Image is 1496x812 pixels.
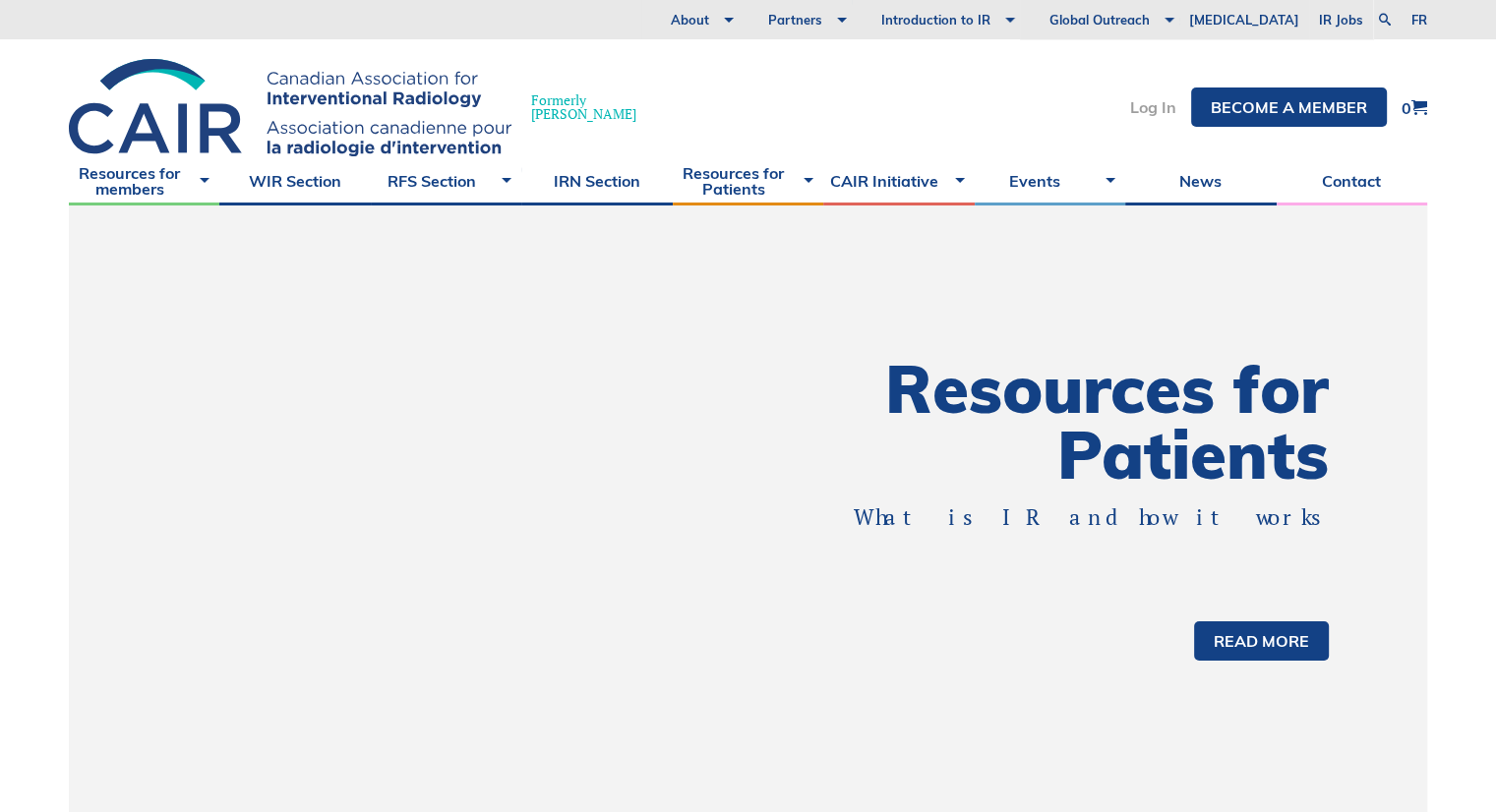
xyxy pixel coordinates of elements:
h1: Resources for Patients [748,356,1330,488]
span: Formerly [PERSON_NAME] [531,93,636,121]
a: Resources for members [69,156,219,205]
a: RFS Section [371,156,521,205]
a: WIR Section [219,156,370,205]
a: 0 [1402,99,1427,116]
a: Log In [1130,99,1176,115]
p: What is IR and how it works [817,502,1330,533]
a: Become a member [1191,87,1387,127]
a: News [1125,156,1276,205]
a: Formerly[PERSON_NAME] [69,59,656,156]
img: CIRA [69,59,511,156]
a: Contact [1277,156,1427,205]
a: Read more [1194,621,1329,661]
a: Resources for Patients [673,156,823,205]
a: fr [1411,14,1427,27]
a: Events [975,156,1125,205]
a: IRN Section [521,156,672,205]
a: CAIR Initiative [823,156,974,205]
